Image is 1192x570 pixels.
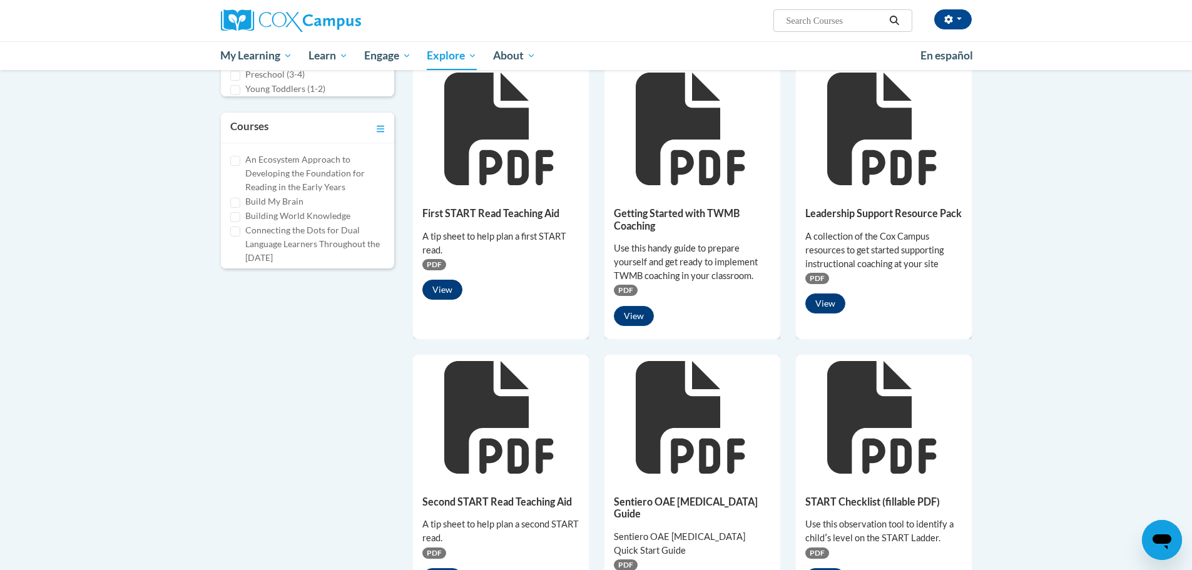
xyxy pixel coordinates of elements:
[785,13,885,28] input: Search Courses
[805,547,829,559] span: PDF
[614,306,654,326] button: View
[220,48,292,63] span: My Learning
[377,119,385,136] a: Toggle collapse
[934,9,972,29] button: Account Settings
[422,496,579,507] h5: Second START Read Teaching Aid
[245,223,385,265] label: Connecting the Dots for Dual Language Learners Throughout the [DATE]
[245,82,325,96] label: Young Toddlers (1-2)
[245,209,350,223] label: Building World Knowledge
[614,285,638,296] span: PDF
[422,547,446,559] span: PDF
[805,293,845,313] button: View
[221,9,459,32] a: Cox Campus
[422,259,446,270] span: PDF
[422,207,579,219] h5: First START Read Teaching Aid
[427,48,477,63] span: Explore
[419,41,485,70] a: Explore
[300,41,356,70] a: Learn
[805,230,962,271] div: A collection of the Cox Campus resources to get started supporting instructional coaching at your...
[245,195,303,208] label: Build My Brain
[614,207,771,232] h5: Getting Started with TWMB Coaching
[356,41,419,70] a: Engage
[230,119,268,136] h3: Courses
[221,9,361,32] img: Cox Campus
[202,41,991,70] div: Main menu
[493,48,536,63] span: About
[485,41,544,70] a: About
[614,242,771,283] div: Use this handy guide to prepare yourself and get ready to implement TWMB coaching in your classroom.
[245,68,305,81] label: Preschool (3-4)
[213,41,301,70] a: My Learning
[245,266,385,293] label: Cox Campus Structured Literacy Certificate Exam
[885,13,904,28] button: Search
[308,48,348,63] span: Learn
[805,517,962,545] div: Use this observation tool to identify a childʹs level on the START Ladder.
[1142,520,1182,560] iframe: Button to launch messaging window
[805,273,829,284] span: PDF
[422,280,462,300] button: View
[614,530,771,557] div: Sentiero OAE [MEDICAL_DATA] Quick Start Guide
[364,48,411,63] span: Engage
[920,49,973,62] span: En español
[805,496,962,507] h5: START Checklist (fillable PDF)
[912,43,981,69] a: En español
[245,153,385,194] label: An Ecosystem Approach to Developing the Foundation for Reading in the Early Years
[805,207,962,219] h5: Leadership Support Resource Pack
[614,496,771,520] h5: Sentiero OAE [MEDICAL_DATA] Guide
[422,230,579,257] div: A tip sheet to help plan a first START read.
[422,517,579,545] div: A tip sheet to help plan a second START read.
